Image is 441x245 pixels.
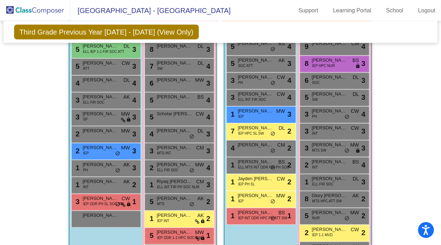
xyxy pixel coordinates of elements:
span: 4 [206,95,210,105]
span: [PERSON_NAME]-[PERSON_NAME] [312,91,347,98]
span: 7 [229,127,234,135]
span: CM [351,40,359,47]
span: 4 [287,41,291,52]
span: DL [198,43,204,50]
span: CW [351,124,359,132]
span: 2 [287,194,291,204]
span: 1 [132,196,136,207]
span: lock [200,235,205,241]
a: Logout [412,5,441,16]
span: IEP PH SL [238,182,255,187]
span: SW [312,97,318,102]
span: MW [350,209,359,216]
span: [PERSON_NAME] [312,108,347,115]
span: 4 [206,163,210,173]
span: [PERSON_NAME] [312,158,347,165]
span: [PERSON_NAME] [157,43,192,50]
span: BS [278,40,285,47]
span: 3 [287,58,291,69]
span: ELL MTS INT ODR FIR PH SOC [238,165,289,170]
span: BS [278,209,285,216]
span: MTS HPC ATT SW [312,198,342,204]
span: MW [195,76,204,84]
span: 3 [148,147,153,155]
span: DL [124,76,130,84]
span: 3 [206,179,210,190]
span: 5 [148,96,153,104]
span: do_not_disturb_alt [270,148,275,154]
span: 1 [303,178,308,186]
span: [PERSON_NAME] [82,144,118,151]
span: lock [200,219,205,224]
span: SOC ATT [238,63,253,68]
span: DL [198,127,204,135]
span: 1 [148,215,153,222]
span: 1 [206,230,210,241]
span: CM [196,178,204,185]
span: [PERSON_NAME] [82,110,118,117]
span: do_not_disturb_alt [270,47,275,52]
span: 3 [74,198,79,206]
span: 3 [361,177,365,187]
span: 3 [132,112,136,122]
span: 8 [303,195,308,203]
span: 1 [229,178,234,186]
span: 2 [132,179,136,190]
span: [PERSON_NAME] [238,124,273,131]
span: INT [312,131,318,136]
span: MW [121,144,130,152]
span: lock [126,117,131,123]
span: CM [277,141,285,149]
span: 2 [206,196,210,207]
span: 3 [206,78,210,88]
span: NUR [312,215,320,221]
span: 5 [303,212,308,220]
span: 2 [74,147,79,155]
span: AK [197,212,204,219]
span: 2 [148,164,153,172]
span: ELL FIR SOC [83,100,104,105]
span: 4 [206,112,210,122]
span: Riyaq [PERSON_NAME] [157,178,192,185]
span: MTS [157,201,164,207]
span: 2 [287,143,291,153]
span: 8 [303,60,308,67]
span: BS [278,158,285,166]
span: Scholar [PERSON_NAME] [157,110,192,117]
span: DL [279,124,285,132]
span: IEP 1-1 MVD [312,232,332,238]
span: 4 [74,79,79,87]
span: AK [278,57,285,64]
span: CW [277,91,285,98]
span: [PERSON_NAME] [82,93,118,100]
span: DL [198,60,204,67]
span: [PERSON_NAME] [157,60,192,67]
span: [PERSON_NAME] [82,212,118,219]
span: 3 [287,109,291,120]
span: [PERSON_NAME] [238,108,273,115]
span: 3 [361,126,365,136]
span: 3 [132,44,136,55]
span: [PERSON_NAME] [157,195,192,202]
span: [PERSON_NAME] [82,60,118,67]
span: 1 [229,110,234,118]
span: do_not_disturb_alt [189,168,194,173]
span: do_not_disturb_alt [189,134,194,140]
span: PH [238,80,243,85]
span: BS [353,158,359,166]
span: [PERSON_NAME] [238,40,273,47]
span: DL [124,43,130,50]
span: 4 [287,75,291,86]
span: 2 [361,194,365,204]
span: 2 [303,229,308,237]
span: do_not_disturb_alt [270,165,275,171]
span: 4 [206,61,210,72]
span: ELL INT FIR SOC [238,97,266,102]
span: [PERSON_NAME] [312,74,347,81]
span: 5 [229,43,234,50]
span: 5 [74,62,79,70]
span: BS [353,57,359,64]
span: BS [197,93,204,101]
span: [PERSON_NAME] [PERSON_NAME] [238,192,273,199]
span: SOC [312,80,320,85]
